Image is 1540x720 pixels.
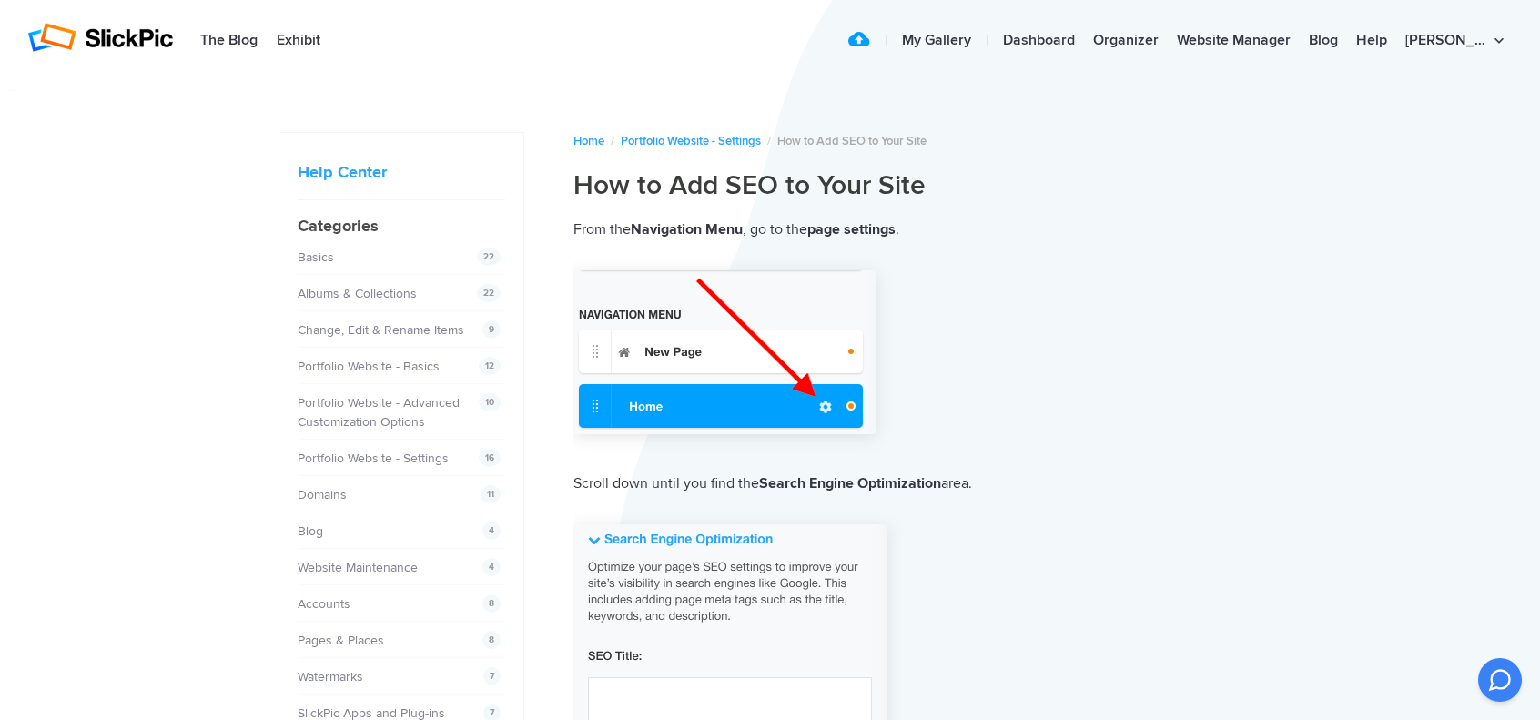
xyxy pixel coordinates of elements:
a: Home [573,134,604,148]
span: 7 [483,667,501,685]
span: 12 [479,357,501,375]
a: Accounts [298,596,350,612]
span: 22 [477,248,501,266]
span: 8 [482,594,501,613]
span: 4 [482,522,501,540]
a: Change, Edit & Rename Items [298,322,464,338]
span: How to Add SEO to Your Site [777,134,927,148]
span: 8 [482,631,501,649]
span: / [611,134,614,148]
span: 11 [481,485,501,503]
strong: Search Engine Optimization [759,474,941,492]
a: Portfolio Website - Advanced Customization Options [298,395,460,430]
a: Watermarks [298,669,363,685]
p: From the , go to the . [573,218,1261,242]
a: Website Maintenance [298,560,418,575]
a: Portfolio Website - Basics [298,359,440,374]
strong: Navigation Menu [631,220,743,238]
a: Help Center [298,162,387,182]
span: 4 [482,558,501,576]
a: Domains [298,487,347,502]
h1: How to Add SEO to Your Site [573,168,1261,203]
span: 22 [477,284,501,302]
a: Blog [298,523,323,539]
span: 10 [479,393,501,411]
a: Pages & Places [298,633,384,648]
p: Scroll down until you find the area. [573,472,1261,496]
span: 16 [479,449,501,467]
span: 9 [482,320,501,339]
strong: page settings [807,220,896,238]
span: / [767,134,771,148]
h4: Categories [298,214,505,238]
a: Portfolio Website - Settings [298,451,449,466]
a: Portfolio Website - Settings [621,134,761,148]
a: Basics [298,249,334,265]
a: Albums & Collections [298,286,417,301]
